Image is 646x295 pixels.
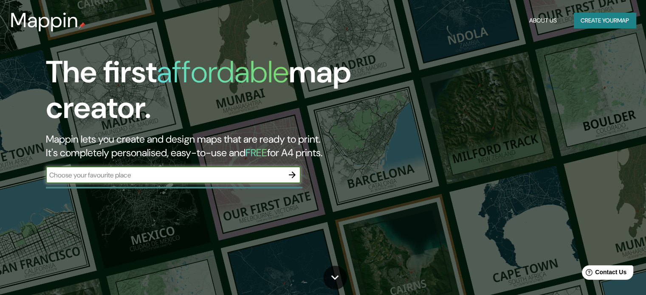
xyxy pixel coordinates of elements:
h2: Mappin lets you create and design maps that are ready to print. It's completely personalised, eas... [46,132,369,160]
button: Create yourmap [574,13,636,28]
h1: affordable [157,52,289,92]
h5: FREE [245,146,267,159]
h1: The first map creator. [46,54,369,132]
button: About Us [526,13,560,28]
input: Choose your favourite place [46,170,284,180]
img: mappin-pin [79,22,85,29]
h3: Mappin [10,8,79,32]
iframe: Help widget launcher [570,262,637,286]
